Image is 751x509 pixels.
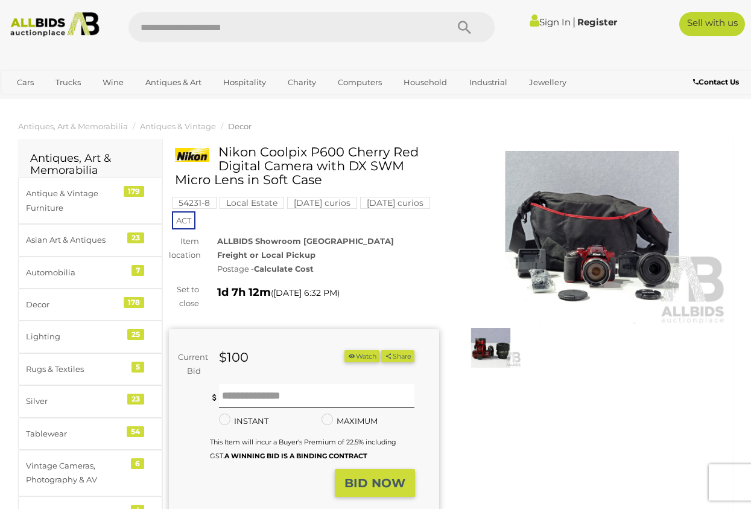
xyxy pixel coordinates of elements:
[220,198,284,208] a: Local Estate
[160,283,208,311] div: Set to close
[460,328,522,368] img: Nikon Coolpix P600 Cherry Red Digital Camera with DX SWM Micro Lens in Soft Case
[572,15,575,28] span: |
[26,266,125,280] div: Automobilia
[217,286,271,299] strong: 1d 7h 12m
[344,350,379,363] button: Watch
[26,459,125,487] div: Vintage Cameras, Photography & AV
[95,72,132,92] a: Wine
[434,12,495,42] button: Search
[18,121,128,131] a: Antiques, Art & Memorabilia
[335,469,415,498] button: BID NOW
[210,438,396,460] small: This Item will incur a Buyer's Premium of 22.5% including GST.
[217,250,315,260] strong: Freight or Local Pickup
[287,198,357,208] a: [DATE] curios
[172,211,195,229] span: ACT
[530,16,571,28] a: Sign In
[18,224,162,256] a: Asian Art & Antiques 23
[18,450,162,496] a: Vintage Cameras, Photography & AV 6
[287,197,357,209] mark: [DATE] curios
[322,414,378,428] label: MAXIMUM
[132,362,144,373] div: 5
[215,72,274,92] a: Hospitality
[577,16,617,28] a: Register
[254,264,314,274] strong: Calculate Cost
[30,153,150,177] h2: Antiques, Art & Memorabilia
[9,72,42,92] a: Cars
[18,321,162,353] a: Lighting 25
[457,151,727,325] img: Nikon Coolpix P600 Cherry Red Digital Camera with DX SWM Micro Lens in Soft Case
[18,353,162,385] a: Rugs & Textiles 5
[124,297,144,308] div: 178
[18,178,162,224] a: Antique & Vintage Furniture 179
[9,92,48,112] a: Office
[172,197,217,209] mark: 54231-8
[54,92,94,112] a: Sports
[127,394,144,405] div: 23
[228,121,252,131] a: Decor
[219,350,249,365] strong: $100
[693,75,742,89] a: Contact Us
[138,72,209,92] a: Antiques & Art
[18,385,162,417] a: Silver 23
[271,288,340,298] span: ( )
[175,145,436,187] h1: Nikon Coolpix P600 Cherry Red Digital Camera with DX SWM Micro Lens in Soft Case
[679,12,746,36] a: Sell with us
[217,236,394,246] strong: ALLBIDS Showroom [GEOGRAPHIC_DATA]
[5,12,104,37] img: Allbids.com.au
[100,92,201,112] a: [GEOGRAPHIC_DATA]
[381,350,414,363] button: Share
[217,262,439,276] div: Postage -
[124,186,144,197] div: 179
[18,418,162,450] a: Tablewear 54
[330,72,390,92] a: Computers
[127,426,144,437] div: 54
[26,427,125,441] div: Tablewear
[26,394,125,408] div: Silver
[693,77,739,86] b: Contact Us
[26,187,125,215] div: Antique & Vintage Furniture
[175,148,209,162] img: Nikon Coolpix P600 Cherry Red Digital Camera with DX SWM Micro Lens in Soft Case
[172,198,217,208] a: 54231-8
[131,458,144,469] div: 6
[344,476,405,490] strong: BID NOW
[169,350,210,379] div: Current Bid
[127,232,144,243] div: 23
[18,257,162,289] a: Automobilia 7
[219,414,268,428] label: INSTANT
[26,362,125,376] div: Rugs & Textiles
[461,72,515,92] a: Industrial
[140,121,216,131] a: Antiques & Vintage
[344,350,379,363] li: Watch this item
[26,298,125,312] div: Decor
[396,72,455,92] a: Household
[48,72,89,92] a: Trucks
[18,289,162,321] a: Decor 178
[521,72,574,92] a: Jewellery
[220,197,284,209] mark: Local Estate
[360,198,430,208] a: [DATE] curios
[160,234,208,263] div: Item location
[127,329,144,340] div: 25
[280,72,324,92] a: Charity
[224,452,367,460] b: A WINNING BID IS A BINDING CONTRACT
[132,265,144,276] div: 7
[26,233,125,247] div: Asian Art & Antiques
[26,330,125,344] div: Lighting
[273,287,337,298] span: [DATE] 6:32 PM
[360,197,430,209] mark: [DATE] curios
